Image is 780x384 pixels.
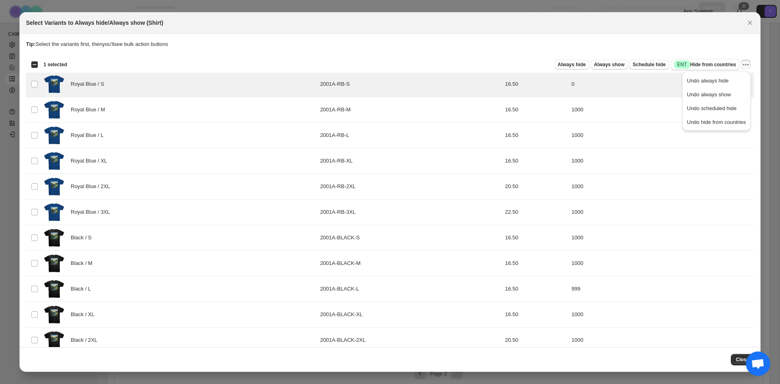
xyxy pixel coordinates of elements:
td: 2001A-RB-S [318,72,503,97]
img: Shirt_Royal_Blue_Mockup.png [44,151,64,171]
span: Royal Blue / M [71,106,109,114]
img: Shirt_Royal_Blue_Mockup.png [44,125,64,145]
span: Royal Blue / XL [71,157,111,165]
img: Shirt_Royal_Blue_Mockup.png [44,202,64,222]
td: 16.50 [503,97,569,123]
span: Black / L [71,285,95,293]
button: Schedule hide [629,60,669,69]
span: Royal Blue / S [71,80,108,88]
button: Undo hide from countries [685,115,748,128]
button: Close [744,17,756,28]
span: Undo always hide [687,78,729,84]
td: 16.50 [503,302,569,328]
td: 1000 [569,328,754,353]
td: 1000 [569,251,754,276]
td: 16.50 [503,72,569,97]
td: 16.50 [503,123,569,148]
td: 20.50 [503,328,569,353]
td: 22.50 [503,200,569,225]
img: Shirt_Royal_Blue_Mockup.png [44,176,64,197]
td: 16.50 [503,251,569,276]
span: Close [736,356,749,363]
img: Shirt_Royal_Blue_Mockup.png [44,100,64,120]
td: 2001A-RB-L [318,123,503,148]
span: ENT [677,61,687,68]
td: 0 [569,72,754,97]
span: Black / 2XL [71,336,102,344]
button: More actions [741,60,751,69]
td: 2001A-BLACK-L [318,276,503,302]
button: Always show [591,60,628,69]
strong: Tip: [26,41,36,47]
img: Shirt_Black_Mockup.png [44,279,64,299]
button: Always hide [555,60,589,69]
td: 2001A-BLACK-XL [318,302,503,328]
td: 1000 [569,302,754,328]
td: 16.50 [503,276,569,302]
span: Always hide [558,61,586,68]
span: Black / S [71,234,96,242]
td: 16.50 [503,225,569,251]
td: 1000 [569,200,754,225]
div: Open chat [746,351,770,376]
td: 20.50 [503,174,569,200]
td: 2001A-BLACK-2XL [318,328,503,353]
td: 1000 [569,225,754,251]
p: Select the variants first, then you'll see bulk action buttons [26,40,754,48]
h2: Select Variants to Always hide/Always show (Shirt) [26,19,163,27]
td: 1000 [569,123,754,148]
span: Undo always show [687,91,731,98]
span: Royal Blue / L [71,131,108,139]
span: Black / M [71,259,97,267]
button: Close [731,354,754,365]
span: Hide from countries [674,61,736,69]
span: Schedule hide [633,61,665,68]
img: Shirt_Black_Mockup.png [44,330,64,350]
td: 1000 [569,148,754,174]
img: Shirt_Royal_Blue_Mockup.png [44,74,64,94]
button: Undo always hide [685,74,748,87]
td: 2001A-BLACK-M [318,251,503,276]
td: 1000 [569,97,754,123]
td: 2001A-RB-M [318,97,503,123]
span: Always show [594,61,624,68]
td: 16.50 [503,148,569,174]
button: Undo scheduled hide [685,102,748,115]
span: Black / XL [71,310,99,319]
td: 999 [569,276,754,302]
span: Royal Blue / 2XL [71,182,114,191]
td: 1000 [569,174,754,200]
td: 2001A-RB-3XL [318,200,503,225]
span: Undo scheduled hide [687,105,737,111]
button: SuccessENTHide from countries [671,59,739,70]
td: 2001A-BLACK-S [318,225,503,251]
img: Shirt_Black_Mockup.png [44,304,64,325]
span: Undo hide from countries [687,119,746,125]
button: Undo always show [685,88,748,101]
td: 2001A-RB-XL [318,148,503,174]
td: 2001A-RB-2XL [318,174,503,200]
img: Shirt_Black_Mockup.png [44,228,64,248]
span: Royal Blue / 3XL [71,208,114,216]
span: 1 selected [43,61,67,68]
img: Shirt_Black_Mockup.png [44,253,64,273]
